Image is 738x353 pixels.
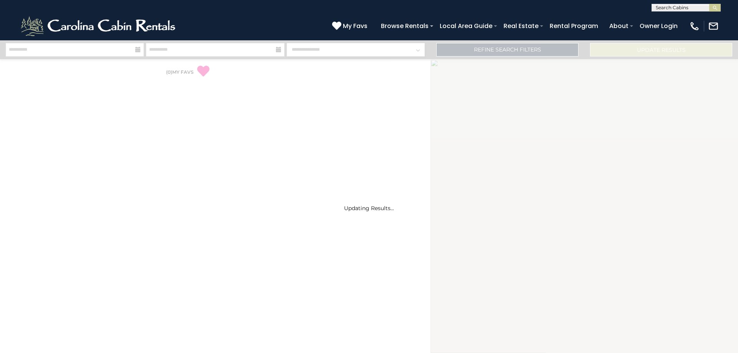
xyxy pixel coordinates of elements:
img: phone-regular-white.png [689,21,700,31]
a: Rental Program [546,19,602,33]
img: White-1-2.png [19,15,179,38]
a: About [605,19,632,33]
a: Owner Login [636,19,681,33]
a: Local Area Guide [436,19,496,33]
img: mail-regular-white.png [708,21,719,31]
a: My Favs [332,21,369,31]
a: Real Estate [500,19,542,33]
a: Browse Rentals [377,19,432,33]
span: My Favs [343,21,367,31]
